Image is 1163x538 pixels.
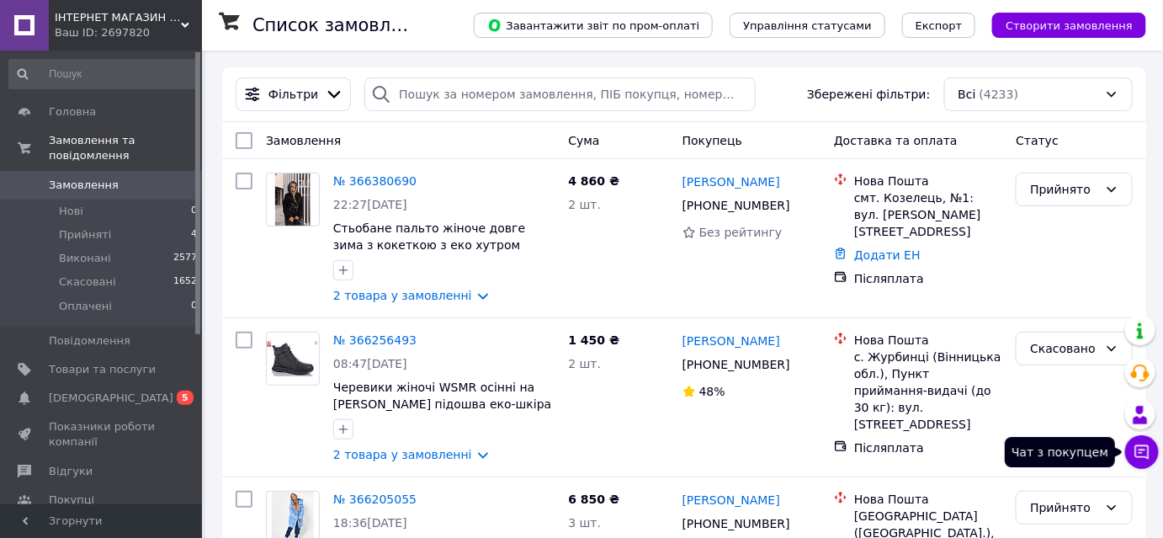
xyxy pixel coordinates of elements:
[1005,437,1115,467] div: Чат з покупцем
[49,464,93,479] span: Відгуки
[173,274,197,290] span: 1652
[49,133,202,163] span: Замовлення та повідомлення
[49,333,130,349] span: Повідомлення
[854,270,1002,287] div: Післяплата
[487,18,699,33] span: Завантажити звіт по пром-оплаті
[699,226,783,239] span: Без рейтингу
[1030,180,1098,199] div: Прийнято
[268,86,318,103] span: Фільтри
[807,86,930,103] span: Збережені фільтри:
[49,178,119,193] span: Замовлення
[916,19,963,32] span: Експорт
[49,391,173,406] span: [DEMOGRAPHIC_DATA]
[1030,339,1098,358] div: Скасовано
[568,516,601,530] span: 3 шт.
[275,173,311,226] img: Фото товару
[49,362,156,377] span: Товари та послуги
[854,173,1002,189] div: Нова Пошта
[854,189,1002,240] div: смт. Козелець, №1: вул. [PERSON_NAME][STREET_ADDRESS]
[682,517,790,530] span: [PHONE_NUMBER]
[568,174,619,188] span: 4 860 ₴
[266,173,320,226] a: Фото товару
[191,299,197,314] span: 0
[568,493,619,506] span: 6 850 ₴
[902,13,976,38] button: Експорт
[173,251,197,266] span: 2577
[266,134,341,147] span: Замовлення
[333,198,407,211] span: 22:27[DATE]
[854,332,1002,349] div: Нова Пошта
[699,385,725,398] span: 48%
[267,341,319,376] img: Фото товару
[682,134,742,147] span: Покупець
[8,59,199,89] input: Пошук
[333,221,544,285] a: Стьобане пальто жіноче довге зима з кокеткою з еко хутром [GEOGRAPHIC_DATA] з капюшоном чорне
[333,333,417,347] a: № 366256493
[1006,19,1133,32] span: Створити замовлення
[333,516,407,530] span: 18:36[DATE]
[55,10,181,25] span: ІНТЕРНЕТ МАГАЗИН AnaSol-Style
[333,493,417,506] a: № 366205055
[59,251,111,266] span: Виконані
[975,18,1146,31] a: Створити замовлення
[682,333,780,349] a: [PERSON_NAME]
[49,104,96,120] span: Головна
[854,491,1002,508] div: Нова Пошта
[333,381,551,428] a: Черевики жіночі WSMR осінні на [PERSON_NAME] підошва еко-шкіра чорні
[568,198,601,211] span: 2 шт.
[834,134,958,147] span: Доставка та оплата
[1016,134,1059,147] span: Статус
[682,199,790,212] span: [PHONE_NUMBER]
[959,86,976,103] span: Всі
[568,134,599,147] span: Cума
[49,419,156,450] span: Показники роботи компанії
[743,19,872,32] span: Управління статусами
[992,13,1146,38] button: Створити замовлення
[333,357,407,370] span: 08:47[DATE]
[1030,498,1098,517] div: Прийнято
[568,357,601,370] span: 2 шт.
[730,13,885,38] button: Управління статусами
[568,333,619,347] span: 1 450 ₴
[854,349,1002,433] div: с. Журбинці (Вінницька обл.), Пункт приймання-видачі (до 30 кг): вул. [STREET_ADDRESS]
[980,88,1019,101] span: (4233)
[59,299,112,314] span: Оплачені
[854,439,1002,456] div: Післяплата
[682,358,790,371] span: [PHONE_NUMBER]
[1125,435,1159,469] button: Чат з покупцем
[333,174,417,188] a: № 366380690
[854,248,921,262] a: Додати ЕН
[59,227,111,242] span: Прийняті
[177,391,194,405] span: 5
[252,15,423,35] h1: Список замовлень
[59,204,83,219] span: Нові
[682,173,780,190] a: [PERSON_NAME]
[55,25,202,40] div: Ваш ID: 2697820
[333,448,472,461] a: 2 товара у замовленні
[49,493,94,508] span: Покупці
[191,204,197,219] span: 0
[191,227,197,242] span: 4
[266,332,320,386] a: Фото товару
[59,274,116,290] span: Скасовані
[474,13,713,38] button: Завантажити звіт по пром-оплаті
[364,77,756,111] input: Пошук за номером замовлення, ПІБ покупця, номером телефону, Email, номером накладної
[682,492,780,509] a: [PERSON_NAME]
[333,289,472,302] a: 2 товара у замовленні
